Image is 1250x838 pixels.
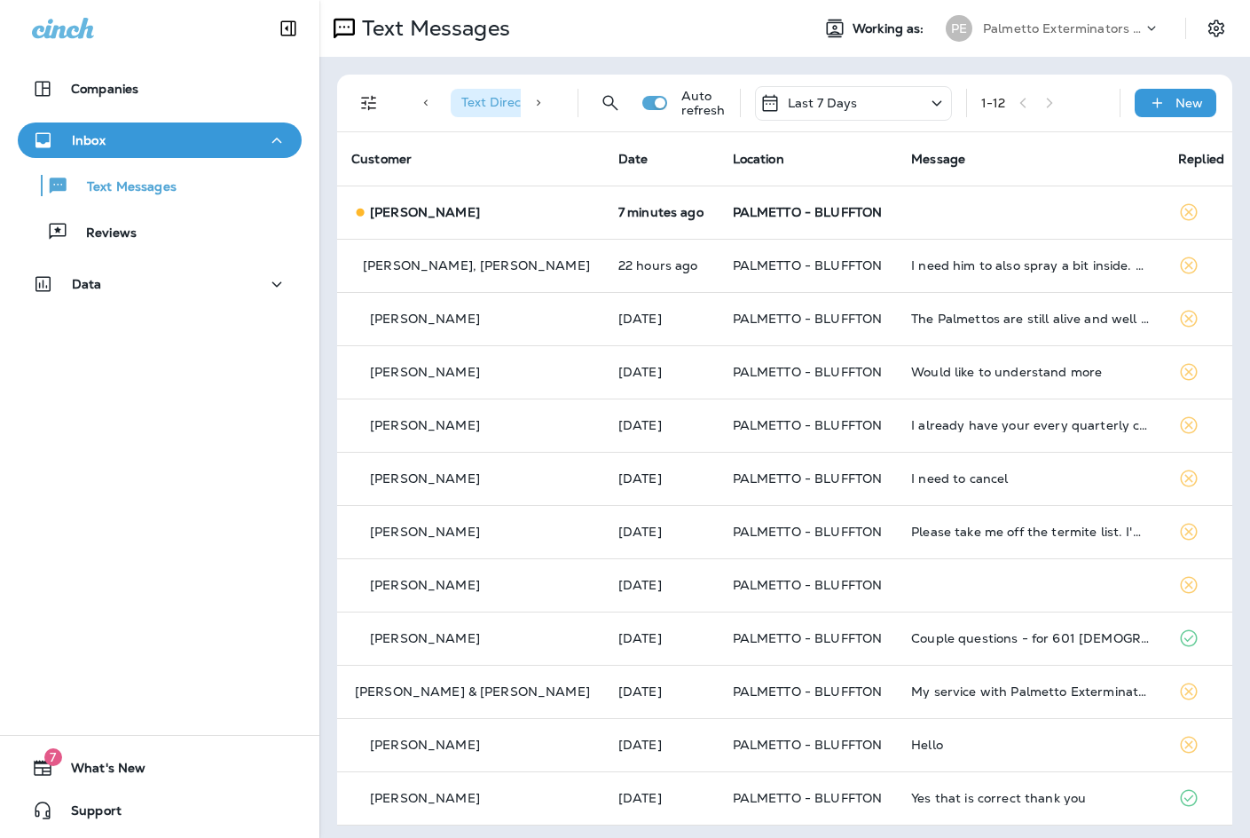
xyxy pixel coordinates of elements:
button: Search Messages [593,85,628,121]
div: PE [946,15,972,42]
p: Aug 5, 2025 11:01 AM [618,684,704,699]
div: I already have your every quarterly contract. You come out to my home! [911,418,1150,432]
p: [PERSON_NAME] [370,631,480,645]
p: [PERSON_NAME] [370,418,480,432]
span: PALMETTO - BLUFFTON [733,577,883,593]
div: Would like to understand more [911,365,1150,379]
span: PALMETTO - BLUFFTON [733,204,883,220]
span: PALMETTO - BLUFFTON [733,257,883,273]
div: Text Direction:Incoming [451,89,632,117]
button: Data [18,266,302,302]
button: Collapse Sidebar [263,11,313,46]
span: Text Direction : Incoming [461,94,602,110]
button: Companies [18,71,302,107]
p: Aug 8, 2025 11:54 AM [618,312,704,326]
p: Aug 8, 2025 11:06 AM [618,365,704,379]
button: Settings [1200,12,1232,44]
p: Auto refresh [681,89,726,117]
p: [PERSON_NAME] [370,738,480,752]
div: 1 - 12 [981,96,1006,110]
p: Aug 6, 2025 07:11 AM [618,631,704,645]
p: Text Messages [355,15,510,42]
p: Aug 11, 2025 09:47 AM [618,205,704,219]
button: Support [18,793,302,828]
span: PALMETTO - BLUFFTON [733,311,883,327]
p: Aug 5, 2025 10:33 AM [618,738,704,752]
div: Yes that is correct thank you [911,791,1150,805]
p: Last 7 Days [788,96,858,110]
p: Companies [71,82,138,96]
span: 7 [44,748,62,766]
button: Reviews [18,213,302,250]
div: I need to cancel [911,471,1150,486]
span: PALMETTO - BLUFFTON [733,790,883,806]
span: PALMETTO - BLUFFTON [733,684,883,700]
span: Message [911,151,965,167]
span: Location [733,151,784,167]
p: Aug 10, 2025 11:30 AM [618,258,704,273]
div: The Palmettos are still alive and well in my kitchen. [911,312,1150,326]
span: PALMETTO - BLUFFTON [733,364,883,380]
p: [PERSON_NAME] [370,312,480,326]
span: PALMETTO - BLUFFTON [733,470,883,486]
div: Hello [911,738,1150,752]
p: Aug 4, 2025 03:55 PM [618,791,704,805]
p: Inbox [72,133,106,147]
p: [PERSON_NAME], [PERSON_NAME] [363,258,590,273]
p: [PERSON_NAME] [370,205,480,219]
p: Palmetto Exterminators LLC [983,21,1143,36]
button: Inbox [18,123,302,158]
p: Aug 7, 2025 10:37 AM [618,578,704,592]
button: Filters [351,85,387,121]
p: Aug 8, 2025 10:40 AM [618,418,704,432]
div: My service with Palmetto Exterminators has been cancelled. Please stop texts! Thank you [911,684,1150,699]
span: Date [618,151,649,167]
span: Support [53,803,122,825]
span: Replied [1178,151,1224,167]
p: Text Messages [69,179,177,196]
p: [PERSON_NAME] [370,471,480,486]
p: [PERSON_NAME] [370,791,480,805]
span: What's New [53,761,145,782]
p: Data [72,277,102,291]
span: Customer [351,151,412,167]
p: [PERSON_NAME] [370,578,480,592]
span: PALMETTO - BLUFFTON [733,737,883,753]
p: Reviews [68,225,137,242]
p: [PERSON_NAME] [370,365,480,379]
span: PALMETTO - BLUFFTON [733,630,883,646]
p: Aug 8, 2025 10:29 AM [618,525,704,539]
div: Please take me off the termite list. I'm in a villa and you won't insure me unless the whole buil... [911,525,1150,539]
p: New [1175,96,1203,110]
span: Working as: [853,21,928,36]
span: PALMETTO - BLUFFTON [733,524,883,540]
span: PALMETTO - BLUFFTON [733,417,883,433]
button: Text Messages [18,167,302,204]
button: 7What's New [18,750,302,786]
div: I need him to also spray a bit inside. Please? [911,258,1150,273]
div: Couple questions - for 601 Huguenin - is it possible to have less than quarterly frequency? perha... [911,631,1150,645]
p: [PERSON_NAME] [370,525,480,539]
p: [PERSON_NAME] & [PERSON_NAME] [355,684,590,699]
p: Aug 8, 2025 10:31 AM [618,471,704,486]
